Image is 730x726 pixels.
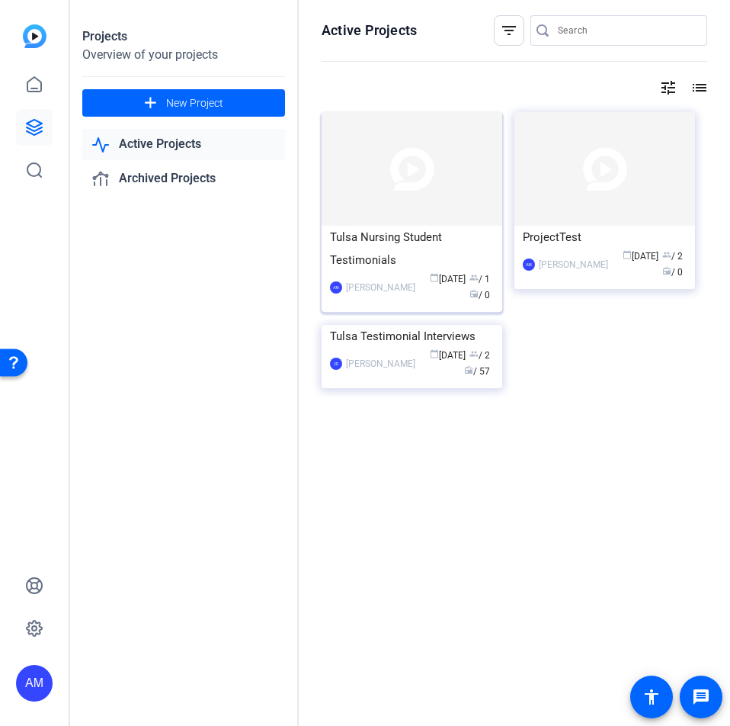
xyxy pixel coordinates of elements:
[623,251,658,262] span: [DATE]
[82,89,285,117] button: New Project
[330,358,342,370] div: JD
[82,129,285,160] a: Active Projects
[82,163,285,194] a: Archived Projects
[662,267,683,278] span: / 0
[430,274,466,284] span: [DATE]
[330,325,494,348] div: Tulsa Testimonial Interviews
[469,349,479,358] span: group
[82,46,285,64] div: Overview of your projects
[523,226,687,249] div: ProjectTest
[322,21,417,40] h1: Active Projects
[692,688,710,706] mat-icon: message
[141,94,160,113] mat-icon: add
[346,280,415,295] div: [PERSON_NAME]
[623,250,632,259] span: calendar_today
[662,266,671,275] span: radio
[469,274,490,284] span: / 1
[469,289,479,298] span: radio
[662,250,671,259] span: group
[659,79,677,97] mat-icon: tune
[346,356,415,371] div: [PERSON_NAME]
[500,21,518,40] mat-icon: filter_list
[464,366,490,377] span: / 57
[166,95,223,111] span: New Project
[642,688,661,706] mat-icon: accessibility
[16,665,53,702] div: AM
[469,290,490,300] span: / 0
[82,27,285,46] div: Projects
[539,257,608,272] div: [PERSON_NAME]
[558,21,695,40] input: Search
[23,24,46,48] img: blue-gradient.svg
[662,251,683,262] span: / 2
[523,259,535,271] div: AM
[430,350,466,361] span: [DATE]
[330,281,342,294] div: AM
[689,79,707,97] mat-icon: list
[469,273,479,282] span: group
[430,349,439,358] span: calendar_today
[430,273,439,282] span: calendar_today
[469,350,490,361] span: / 2
[464,365,473,374] span: radio
[330,226,494,271] div: Tulsa Nursing Student Testimonials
